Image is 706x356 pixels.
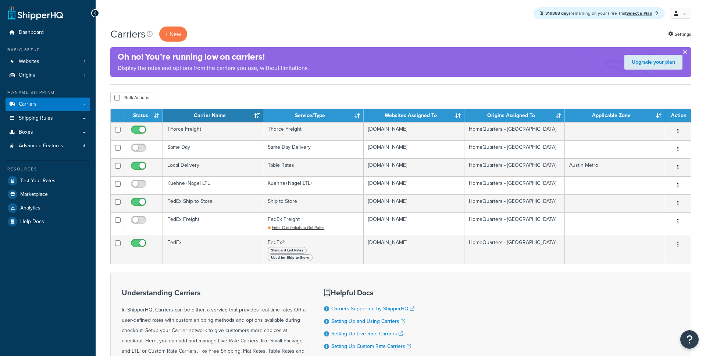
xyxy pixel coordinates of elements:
[110,92,153,103] button: Bulk Actions
[624,55,682,70] a: Upgrade your plan
[84,72,85,78] span: 1
[19,59,39,65] span: Websites
[19,129,33,135] span: Boxes
[6,68,90,82] li: Origins
[668,29,691,39] a: Settings
[118,51,309,63] h4: Oh no! You’re running low on carriers!
[6,89,90,96] div: Manage Shipping
[263,176,364,194] td: Kuehne+Nagel LTL+
[545,10,571,17] strong: 319363 days
[84,59,85,65] span: 1
[680,330,699,349] button: Open Resource Center
[163,158,263,176] td: Local Delivery
[464,140,565,158] td: HomeQuarters - [GEOGRAPHIC_DATA]
[263,158,364,176] td: Table Rates
[6,126,90,139] a: Boxes
[19,29,44,36] span: Dashboard
[83,101,85,107] span: 7
[6,188,90,201] a: Marketplace
[364,122,464,140] td: [DOMAIN_NAME]
[464,109,565,122] th: Origins Assigned To: activate to sort column ascending
[125,109,163,122] th: Status: activate to sort column ascending
[464,176,565,194] td: HomeQuarters - [GEOGRAPHIC_DATA]
[364,236,464,264] td: [DOMAIN_NAME]
[110,27,146,41] h1: Carriers
[6,98,90,111] li: Carriers
[6,55,90,68] a: Websites 1
[626,10,658,17] a: Select a Plan
[464,236,565,264] td: HomeQuarters - [GEOGRAPHIC_DATA]
[163,109,263,122] th: Carrier Name: activate to sort column ascending
[263,236,364,264] td: FedEx®
[163,236,263,264] td: FedEx
[19,115,53,121] span: Shipping Rules
[565,109,665,122] th: Applicable Zone: activate to sort column ascending
[6,166,90,172] div: Resources
[263,194,364,212] td: Ship to Store
[163,212,263,236] td: FedEx Freight
[6,47,90,53] div: Basic Setup
[364,109,464,122] th: Websites Assigned To: activate to sort column ascending
[6,98,90,111] a: Carriers 7
[364,194,464,212] td: [DOMAIN_NAME]
[6,55,90,68] li: Websites
[665,109,691,122] th: Action
[6,139,90,153] li: Advanced Features
[8,6,63,20] a: ShipperHQ Home
[464,194,565,212] td: HomeQuarters - [GEOGRAPHIC_DATA]
[6,174,90,187] a: Test Your Rates
[159,27,187,42] button: + New
[534,7,665,19] div: remaining on your Free Trial
[268,247,307,254] span: Standard List Rates
[263,122,364,140] td: TForce Freight
[6,112,90,125] a: Shipping Rules
[263,140,364,158] td: Same Day Delivery
[331,317,405,325] a: Setting Up and Using Carriers
[6,201,90,215] a: Analytics
[19,72,35,78] span: Origins
[163,140,263,158] td: Same Day
[20,219,44,225] span: Help Docs
[83,143,85,149] span: 4
[268,225,324,230] a: Enter Credentials to Get Rates
[268,254,313,261] span: Used for Ship to Store
[263,212,364,236] td: FedEx Freight
[331,305,414,313] a: Carriers Supported by ShipperHQ
[6,215,90,228] a: Help Docs
[163,194,263,212] td: FedEx Ship to Store
[464,158,565,176] td: HomeQuarters - [GEOGRAPHIC_DATA]
[364,140,464,158] td: [DOMAIN_NAME]
[20,191,48,198] span: Marketplace
[163,122,263,140] td: TForce Freight
[6,68,90,82] a: Origins 1
[20,205,40,211] span: Analytics
[364,212,464,236] td: [DOMAIN_NAME]
[464,122,565,140] td: HomeQuarters - [GEOGRAPHIC_DATA]
[331,342,411,350] a: Setting Up Custom Rate Carriers
[364,158,464,176] td: [DOMAIN_NAME]
[565,158,665,176] td: Austin Metro
[122,289,306,297] h3: Understanding Carriers
[324,289,420,297] h3: Helpful Docs
[6,139,90,153] a: Advanced Features 4
[263,109,364,122] th: Service/Type: activate to sort column ascending
[19,101,37,107] span: Carriers
[464,212,565,236] td: HomeQuarters - [GEOGRAPHIC_DATA]
[272,225,324,230] span: Enter Credentials to Get Rates
[331,330,403,338] a: Setting Up Live Rate Carriers
[6,26,90,39] a: Dashboard
[364,176,464,194] td: [DOMAIN_NAME]
[163,176,263,194] td: Kuehne+Nagel LTL+
[118,63,309,73] p: Display the rates and options from the carriers you use, without limitations.
[20,178,56,184] span: Test Your Rates
[19,143,63,149] span: Advanced Features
